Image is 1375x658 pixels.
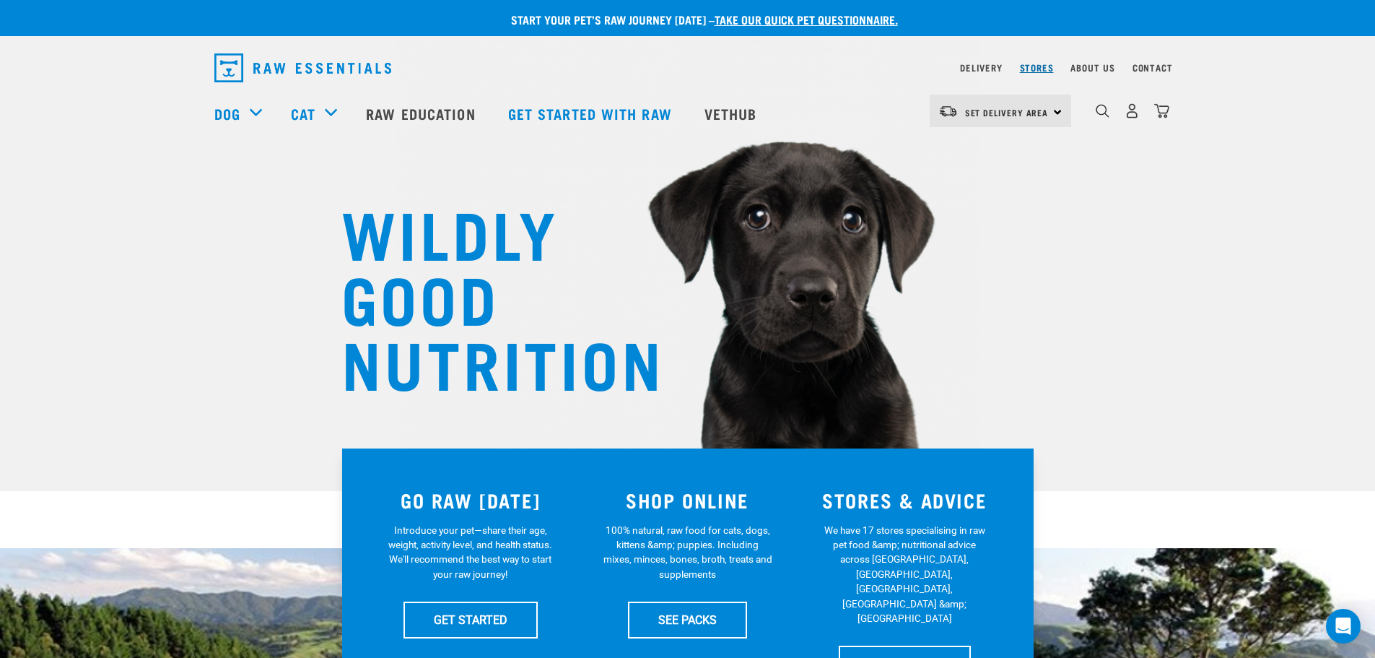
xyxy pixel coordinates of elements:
[352,85,493,142] a: Raw Education
[603,523,772,582] p: 100% natural, raw food for cats, dogs, kittens &amp; puppies. Including mixes, minces, bones, bro...
[938,105,958,118] img: van-moving.png
[1070,65,1114,70] a: About Us
[214,103,240,124] a: Dog
[403,602,538,638] a: GET STARTED
[965,110,1049,115] span: Set Delivery Area
[1132,65,1173,70] a: Contact
[203,48,1173,88] nav: dropdown navigation
[820,523,990,626] p: We have 17 stores specialising in raw pet food &amp; nutritional advice across [GEOGRAPHIC_DATA],...
[1096,104,1109,118] img: home-icon-1@2x.png
[341,199,630,394] h1: WILDLY GOOD NUTRITION
[494,85,690,142] a: Get started with Raw
[291,103,315,124] a: Cat
[385,523,555,582] p: Introduce your pet—share their age, weight, activity level, and health status. We'll recommend th...
[690,85,775,142] a: Vethub
[1125,103,1140,118] img: user.png
[628,602,747,638] a: SEE PACKS
[1020,65,1054,70] a: Stores
[715,16,898,22] a: take our quick pet questionnaire.
[805,489,1005,511] h3: STORES & ADVICE
[588,489,787,511] h3: SHOP ONLINE
[1326,609,1361,644] div: Open Intercom Messenger
[214,53,391,82] img: Raw Essentials Logo
[1154,103,1169,118] img: home-icon@2x.png
[960,65,1002,70] a: Delivery
[371,489,571,511] h3: GO RAW [DATE]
